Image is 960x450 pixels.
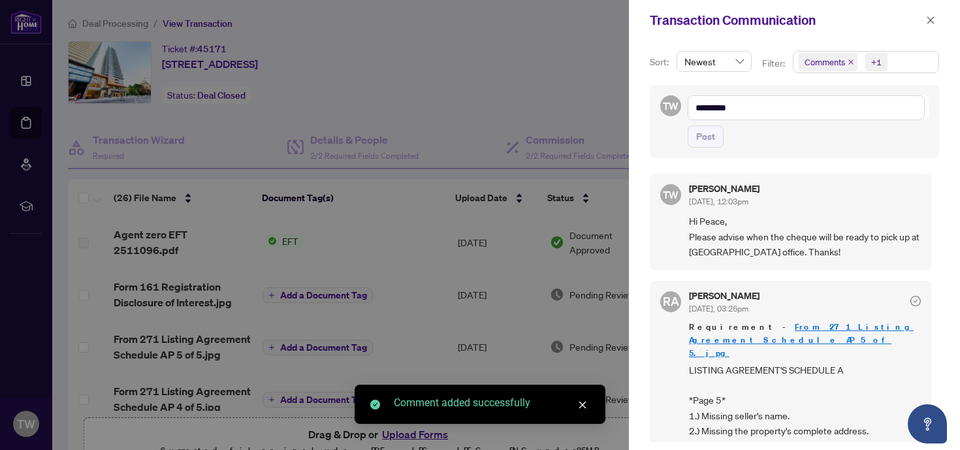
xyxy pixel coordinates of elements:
h5: [PERSON_NAME] [689,184,760,193]
h5: [PERSON_NAME] [689,291,760,300]
p: Sort: [650,55,671,69]
span: Newest [684,52,744,71]
span: [DATE], 12:03pm [689,197,748,206]
div: +1 [871,56,882,69]
div: Transaction Communication [650,10,922,30]
div: Comment added successfully [394,395,590,411]
button: Open asap [908,404,947,443]
span: [DATE], 03:26pm [689,304,748,313]
a: Close [575,398,590,412]
span: Comments [799,53,857,71]
p: Filter: [762,56,787,71]
span: check-circle [910,296,921,306]
span: TW [663,187,679,202]
span: TW [663,98,679,114]
span: Hi Peace, Please advise when the cheque will be ready to pick up at [GEOGRAPHIC_DATA] office. Tha... [689,214,921,259]
span: LISTING AGREEMENT'S SCHEDULE A *Page 5* 1.) Missing seller's name. 2.) Missing the property's com... [689,362,921,439]
span: close [926,16,935,25]
span: Requirement - [689,321,921,360]
a: From 271 Listing Agreement Schedule AP 5 of 5.jpg [689,321,914,359]
span: close [848,59,854,65]
span: Comments [805,56,845,69]
span: check-circle [370,400,380,410]
span: RA [663,292,679,310]
span: close [578,400,587,410]
button: Post [688,125,724,148]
